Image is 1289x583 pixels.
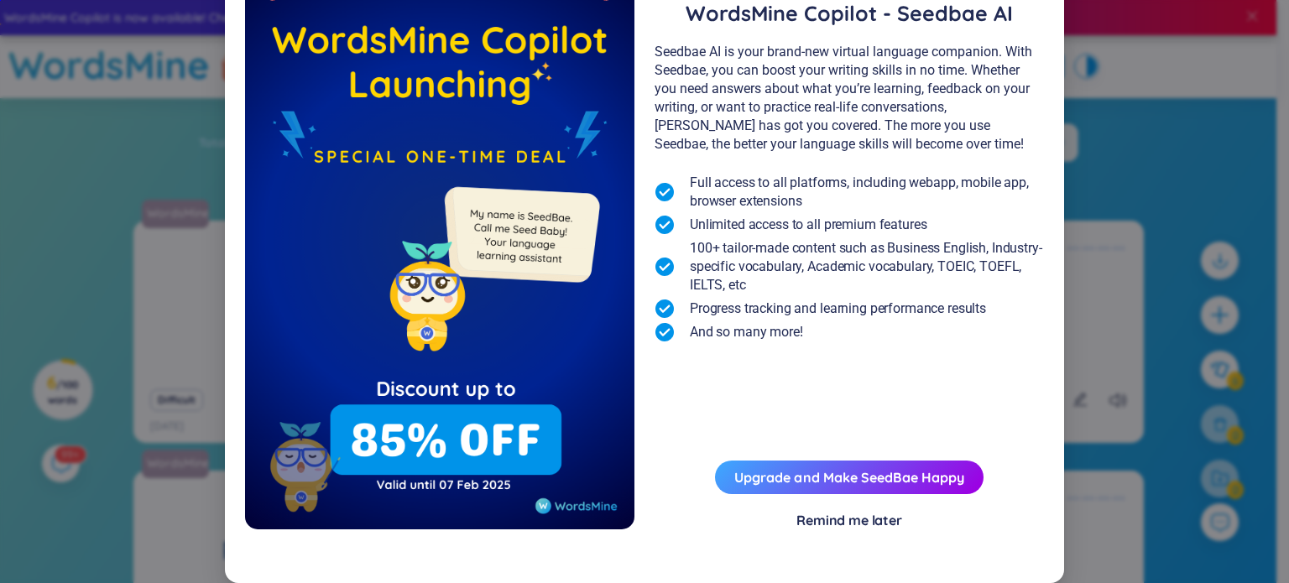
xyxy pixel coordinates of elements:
[690,174,1044,211] span: Full access to all platforms, including webapp, mobile app, browser extensions
[690,299,986,318] span: Progress tracking and learning performance results
[715,461,984,494] button: Upgrade and Make SeedBae Happy
[690,323,803,341] span: And so many more!
[796,511,902,529] div: Remind me later
[655,1,1044,26] span: WordsMine Copilot - Seedbae AI
[436,153,603,320] img: minionSeedbaeMessage.35ffe99e.png
[655,43,1044,154] div: Seedbae AI is your brand-new virtual language companion. With Seedbae, you can boost your writing...
[690,239,1044,294] span: 100+ tailor-made content such as Business English, Industry-specific vocabulary, Academic vocabul...
[734,469,964,486] a: Upgrade and Make SeedBae Happy
[690,216,926,234] span: Unlimited access to all premium features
